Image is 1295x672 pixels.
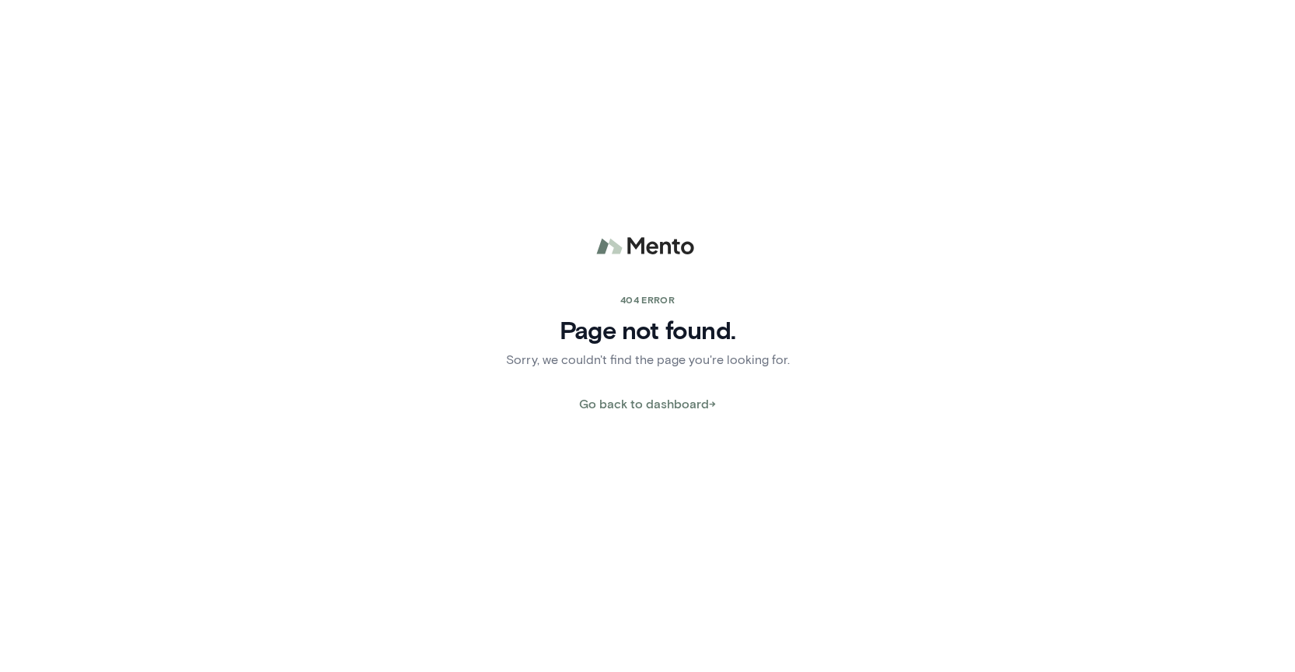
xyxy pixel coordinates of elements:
[578,228,717,265] img: logo
[571,388,724,419] button: Go back to dashboard
[620,294,675,305] span: 404 error
[506,315,790,345] h4: Page not found.
[709,394,716,413] span: →
[506,351,790,369] p: Sorry, we couldn't find the page you're looking for.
